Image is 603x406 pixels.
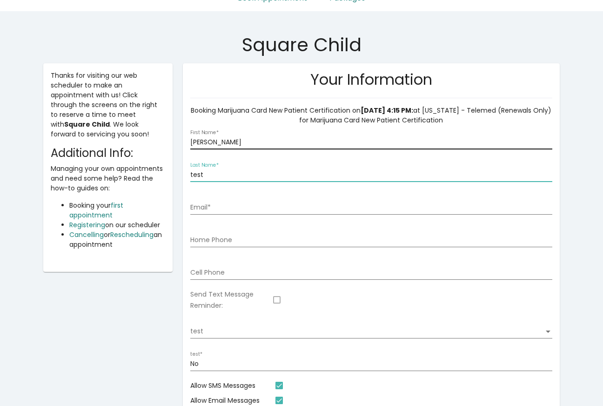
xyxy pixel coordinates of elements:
p: Managing your own appointments and need some help? Read the how-to guides on: [51,164,165,193]
mat-checkbox: Allow SMS Messages [190,383,283,391]
mat-label: Send Text Message Reminder: [190,290,254,310]
input: Last Name [190,171,552,179]
mat-select: test [190,328,552,335]
a: Registering [69,220,105,230]
strong: Square Child [64,120,110,129]
a: Cancelling [69,230,104,239]
input: test [190,360,552,368]
input: Home Phone [190,237,552,244]
mat-label: Allow Email Messages [190,395,272,406]
mat-label: Allow SMS Messages [190,380,272,391]
input: First Name [190,139,552,146]
a: Rescheduling [110,230,154,239]
h4: Additional Info: [51,147,165,160]
a: first appointment [69,201,123,220]
h1: Square Child [43,34,560,56]
p: Thanks for visiting our web scheduler to make an appointment with us! Click through the screens o... [51,71,165,139]
li: or an appointment [69,230,165,250]
div: Booking Marijuana Card New Patient Certification on at [US_STATE] - Telemed (Renewals Only) for M... [190,106,552,125]
input: Cell Phone [190,269,552,277]
input: Email [190,204,552,211]
li: Booking your [69,201,165,220]
mat-checkbox: Allow EMAIL Messages [190,398,283,406]
li: on our scheduler [69,220,165,230]
b: [DATE] 4:15 PM: [361,106,413,115]
h2: Your Information [310,71,432,88]
span: test [190,328,544,335]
